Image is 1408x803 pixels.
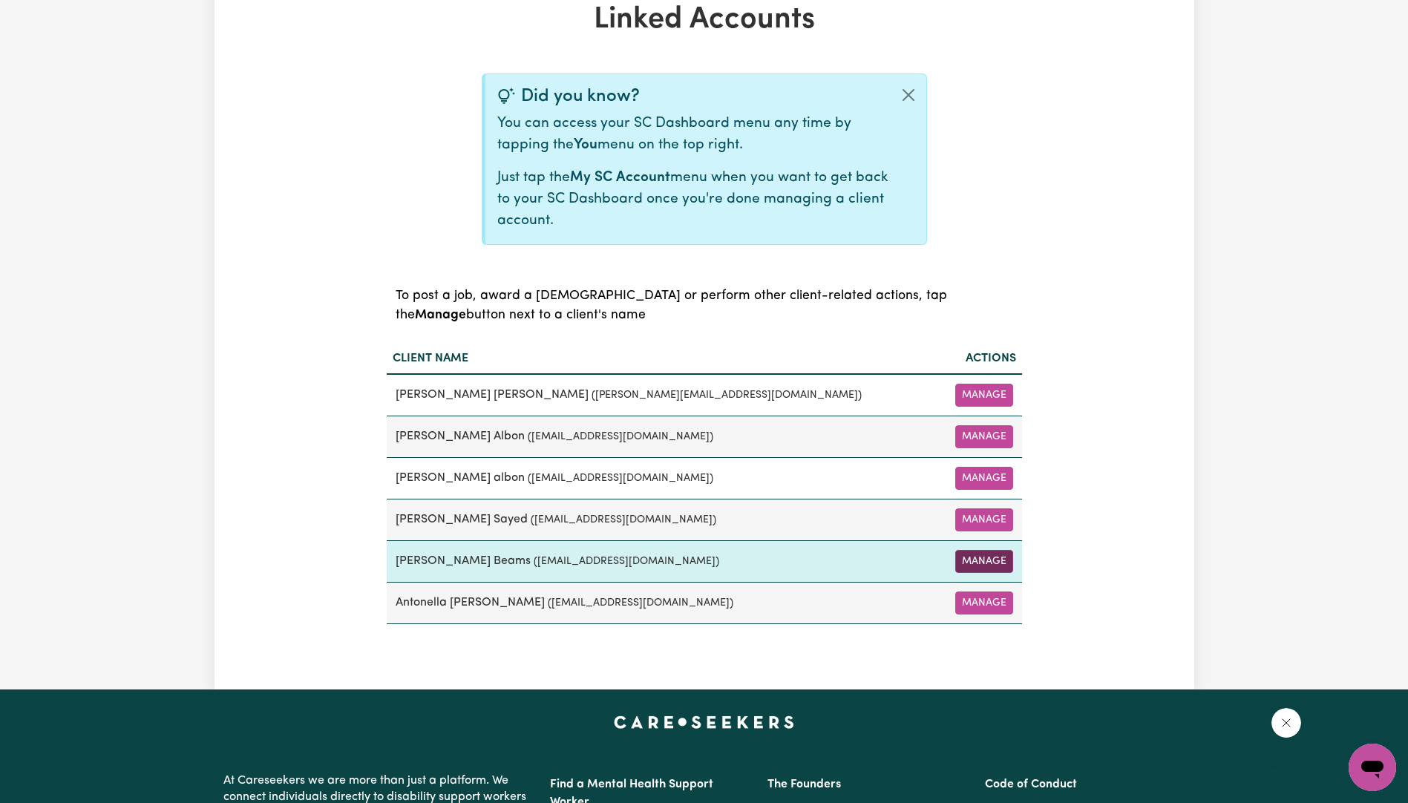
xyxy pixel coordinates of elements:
small: ( [EMAIL_ADDRESS][DOMAIN_NAME] ) [528,473,713,484]
div: Did you know? [497,86,891,108]
button: Manage [955,550,1013,573]
p: Just tap the menu when you want to get back to your SC Dashboard once you're done managing a clie... [497,168,891,232]
caption: To post a job, award a [DEMOGRAPHIC_DATA] or perform other client-related actions, tap the button... [387,269,1022,344]
td: [PERSON_NAME] Sayed [387,499,936,540]
th: Actions [936,344,1022,374]
a: Code of Conduct [985,779,1077,790]
span: Need any help? [9,10,90,22]
th: Client name [387,344,936,374]
button: Manage [955,384,1013,407]
button: Manage [955,591,1013,614]
td: Antonella [PERSON_NAME] [387,582,936,623]
b: Manage [415,309,466,321]
h1: Linked Accounts [387,2,1022,38]
a: The Founders [767,779,841,790]
td: [PERSON_NAME] Beams [387,540,936,582]
small: ( [EMAIL_ADDRESS][DOMAIN_NAME] ) [548,597,733,609]
small: ( [EMAIL_ADDRESS][DOMAIN_NAME] ) [534,556,719,567]
td: [PERSON_NAME] Albon [387,416,936,457]
iframe: Close message [1271,708,1301,738]
b: My SC Account [570,171,670,185]
small: ( [PERSON_NAME][EMAIL_ADDRESS][DOMAIN_NAME] ) [592,390,862,401]
small: ( [EMAIL_ADDRESS][DOMAIN_NAME] ) [528,431,713,442]
small: ( [EMAIL_ADDRESS][DOMAIN_NAME] ) [531,514,716,525]
iframe: Button to launch messaging window [1349,744,1396,791]
button: Manage [955,508,1013,531]
a: Careseekers home page [614,716,794,728]
b: You [574,138,597,152]
button: Close alert [891,74,926,116]
button: Manage [955,467,1013,490]
p: You can access your SC Dashboard menu any time by tapping the menu on the top right. [497,114,891,157]
button: Manage [955,425,1013,448]
td: [PERSON_NAME] [PERSON_NAME] [387,374,936,416]
td: [PERSON_NAME] albon [387,457,936,499]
